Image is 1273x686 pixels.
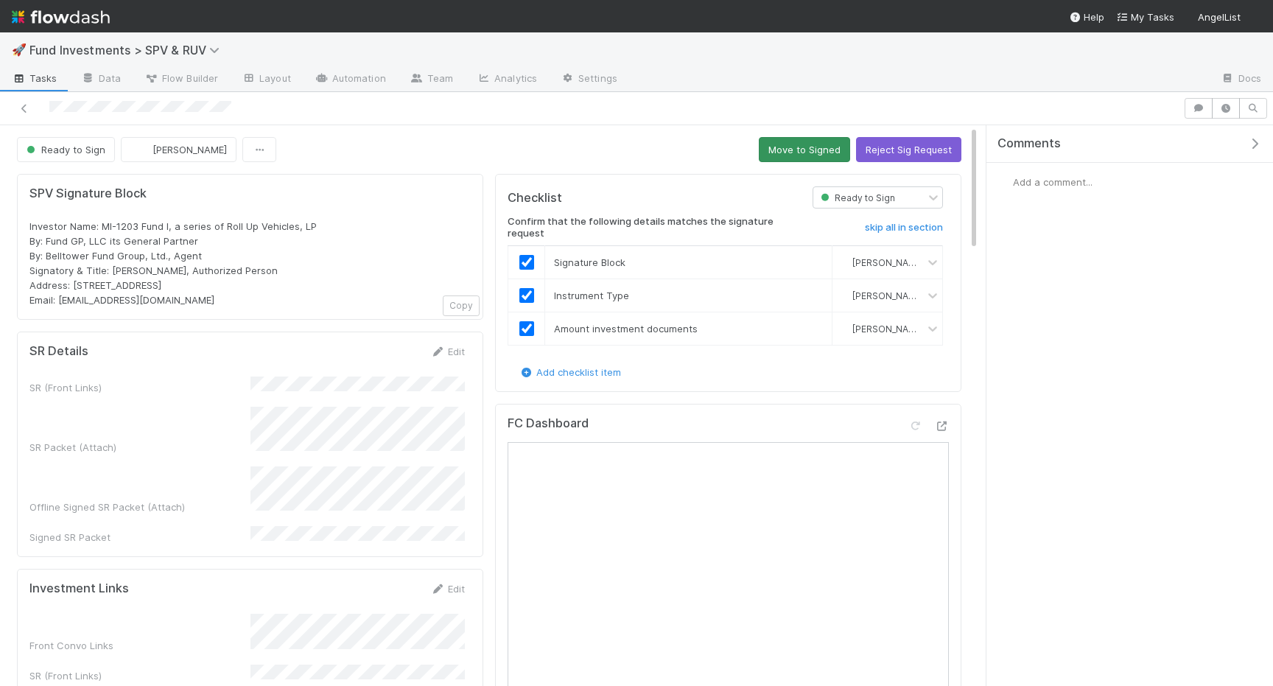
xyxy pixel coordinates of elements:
[230,68,303,91] a: Layout
[508,216,790,239] h6: Confirm that the following details matches the signature request
[554,323,698,335] span: Amount investment documents
[549,68,629,91] a: Settings
[519,366,621,378] a: Add checklist item
[17,137,115,162] button: Ready to Sign
[838,256,850,268] img: avatar_d02a2cc9-4110-42ea-8259-e0e2573f4e82.png
[12,71,57,85] span: Tasks
[430,346,465,357] a: Edit
[998,175,1013,189] img: avatar_15e6a745-65a2-4f19-9667-febcb12e2fc8.png
[1209,68,1273,91] a: Docs
[465,68,549,91] a: Analytics
[29,186,471,201] h5: SPV Signature Block
[759,137,850,162] button: Move to Signed
[554,290,629,301] span: Instrument Type
[29,638,250,653] div: Front Convo Links
[508,191,562,206] h5: Checklist
[997,136,1061,151] span: Comments
[29,220,317,306] span: Investor Name: MI-1203 Fund I, a series of Roll Up Vehicles, LP By: Fund GP, LLC its General Part...
[29,43,227,57] span: Fund Investments > SPV & RUV
[29,344,88,359] h5: SR Details
[144,71,218,85] span: Flow Builder
[1198,11,1241,23] span: AngelList
[303,68,398,91] a: Automation
[29,530,250,545] div: Signed SR Packet
[29,500,250,514] div: Offline Signed SR Packet (Attach)
[29,668,250,683] div: SR (Front Links)
[69,68,133,91] a: Data
[133,142,148,157] img: avatar_d02a2cc9-4110-42ea-8259-e0e2573f4e82.png
[29,581,129,596] h5: Investment Links
[818,192,895,203] span: Ready to Sign
[443,295,480,316] button: Copy
[133,68,230,91] a: Flow Builder
[1013,176,1093,188] span: Add a comment...
[1116,10,1174,24] a: My Tasks
[430,583,465,595] a: Edit
[852,323,925,334] span: [PERSON_NAME]
[838,290,850,301] img: avatar_d02a2cc9-4110-42ea-8259-e0e2573f4e82.png
[29,440,250,455] div: SR Packet (Attach)
[852,256,925,267] span: [PERSON_NAME]
[856,137,961,162] button: Reject Sig Request
[838,323,850,335] img: avatar_d02a2cc9-4110-42ea-8259-e0e2573f4e82.png
[398,68,465,91] a: Team
[24,144,105,155] span: Ready to Sign
[1069,10,1104,24] div: Help
[865,222,943,239] a: skip all in section
[29,380,250,395] div: SR (Front Links)
[1246,10,1261,25] img: avatar_15e6a745-65a2-4f19-9667-febcb12e2fc8.png
[1116,11,1174,23] span: My Tasks
[852,290,925,301] span: [PERSON_NAME]
[865,222,943,234] h6: skip all in section
[121,137,236,162] button: [PERSON_NAME]
[554,256,625,268] span: Signature Block
[12,43,27,56] span: 🚀
[508,416,589,431] h5: FC Dashboard
[12,4,110,29] img: logo-inverted-e16ddd16eac7371096b0.svg
[152,144,227,155] span: [PERSON_NAME]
